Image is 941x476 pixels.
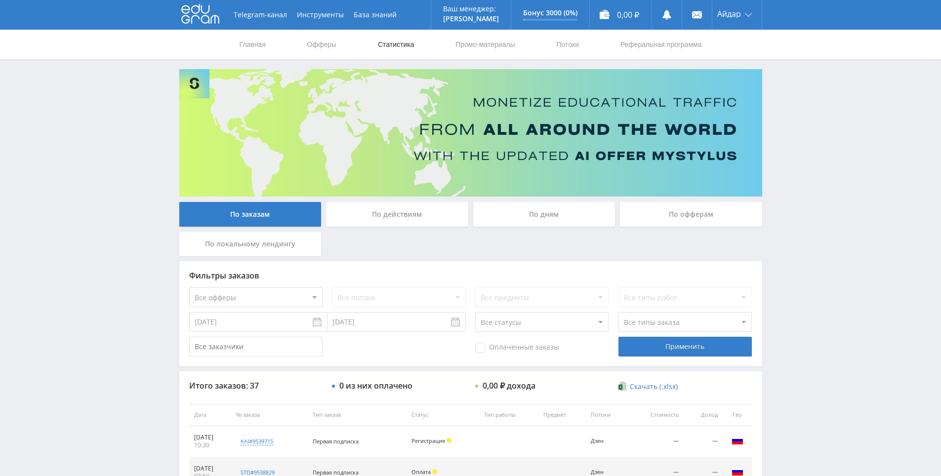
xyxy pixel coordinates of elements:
div: По офферам [620,202,762,227]
th: Потоки [586,404,629,426]
div: 10:30 [194,441,227,449]
a: Промо-материалы [454,30,516,59]
a: Офферы [306,30,338,59]
span: Первая подписка [313,469,359,476]
th: Тип заказа [308,404,407,426]
th: № заказа [231,404,308,426]
td: — [684,426,722,457]
span: Холд [447,438,451,443]
span: Регистрация [411,437,445,444]
div: Дзен [591,469,624,476]
div: Применить [618,337,752,357]
input: Все заказчики [189,337,323,357]
div: По дням [473,202,615,227]
div: 0,00 ₽ дохода [483,381,535,390]
p: Ваш менеджер: [443,5,499,13]
a: Скачать (.xlsx) [618,382,678,392]
div: Фильтры заказов [189,271,752,280]
span: Оплаченные заказы [475,343,559,353]
div: По действиям [326,202,468,227]
th: Тип работы [479,404,538,426]
th: Статус [407,404,479,426]
span: Первая подписка [313,437,359,445]
a: Реферальная программа [619,30,703,59]
th: Гео [723,404,752,426]
img: xlsx [618,381,627,391]
th: Доход [684,404,722,426]
div: [DATE] [194,434,227,441]
th: Дата [189,404,232,426]
div: Дзен [591,438,624,444]
div: По заказам [179,202,322,227]
p: [PERSON_NAME] [443,15,499,23]
img: Banner [179,69,762,197]
span: Айдар [717,10,741,18]
a: Статистика [377,30,415,59]
div: Итого заказов: 37 [189,381,323,390]
div: По локальному лендингу [179,232,322,256]
a: Потоки [555,30,580,59]
th: Предмет [538,404,586,426]
span: Холд [432,469,437,474]
span: Скачать (.xlsx) [630,383,678,391]
td: — [629,426,684,457]
th: Стоимость [629,404,684,426]
span: Оплата [411,468,431,476]
img: rus.png [732,435,743,446]
div: [DATE] [194,465,227,473]
a: Главная [239,30,267,59]
p: Бонус 3000 (0%) [523,9,577,17]
div: 0 из них оплачено [339,381,412,390]
div: kai#9539715 [241,437,273,445]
